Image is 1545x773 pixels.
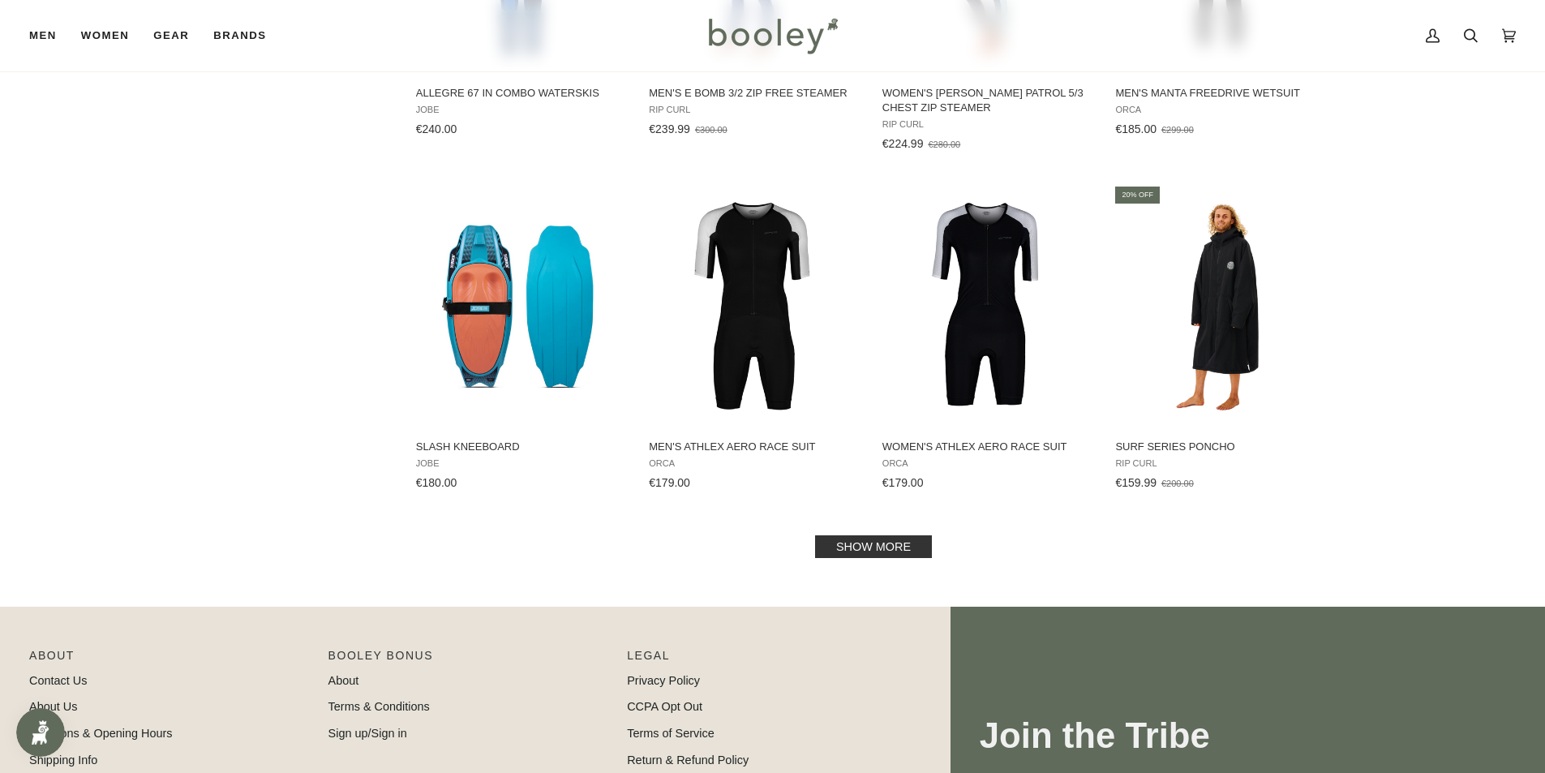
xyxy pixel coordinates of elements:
span: Orca [1115,105,1325,115]
a: Men's Athlex Aero Race Suit [646,184,861,496]
span: €179.00 [649,476,690,489]
span: Women's [PERSON_NAME] Patrol 5/3 Chest Zip Steamer [882,86,1092,115]
a: Terms & Conditions [328,700,430,713]
div: Pagination [416,540,1332,553]
a: About [328,674,359,687]
span: Women's Athlex Aero Race Suit [882,440,1092,454]
img: Jobe Slash Kneeboard Teal - Booley Galway [414,199,629,414]
a: CCPA Opt Out [627,700,702,713]
span: €280.00 [928,140,960,149]
a: Locations & Opening Hours [29,727,173,740]
span: €179.00 [882,476,924,489]
span: Gear [153,28,189,44]
span: Rip Curl [1115,458,1325,469]
span: Men's Manta Freedrive Wetsuit [1115,86,1325,101]
img: Rip Curl Surf Series Poncho Black - Booley Galway [1113,199,1328,414]
span: €159.99 [1115,476,1157,489]
span: Men's Athlex Aero Race Suit [649,440,859,454]
span: Orca [649,458,859,469]
div: 20% off [1115,187,1160,204]
img: Booley [702,12,843,59]
a: Return & Refund Policy [627,754,749,767]
a: Shipping Info [29,754,97,767]
span: €300.00 [695,125,727,135]
p: Pipeline_Footer Main [29,647,312,672]
a: Sign up/Sign in [328,727,407,740]
a: About Us [29,700,77,713]
span: Slash Kneeboard [416,440,626,454]
a: Surf Series Poncho [1113,184,1328,496]
p: Pipeline_Footer Sub [627,647,910,672]
span: €180.00 [416,476,457,489]
a: Show more [815,535,932,558]
span: €299.00 [1161,125,1194,135]
span: Orca [882,458,1092,469]
span: €185.00 [1115,122,1157,135]
a: Privacy Policy [627,674,700,687]
h3: Join the Tribe [980,714,1516,758]
iframe: Button to open loyalty program pop-up [16,708,65,757]
p: Booley Bonus [328,647,612,672]
span: Rip Curl [882,119,1092,130]
span: €224.99 [882,137,924,150]
a: Slash Kneeboard [414,184,629,496]
span: Rip Curl [649,105,859,115]
span: €239.99 [649,122,690,135]
span: Surf Series Poncho [1115,440,1325,454]
span: Women [81,28,129,44]
img: Orca Women's Athlex Aero Race Suit White - Booley Galway [880,199,1095,414]
span: Jobe [416,458,626,469]
span: Jobe [416,105,626,115]
span: Men [29,28,57,44]
span: Brands [213,28,266,44]
span: Men's E Bomb 3/2 Zip Free Steamer [649,86,859,101]
a: Terms of Service [627,727,715,740]
a: Women's Athlex Aero Race Suit [880,184,1095,496]
span: €200.00 [1161,479,1194,488]
img: Orca Men's Athlex Aero Race Suit White - Booley Galway [646,199,861,414]
a: Contact Us [29,674,87,687]
span: Allegre 67 in Combo Waterskis [416,86,626,101]
span: €240.00 [416,122,457,135]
